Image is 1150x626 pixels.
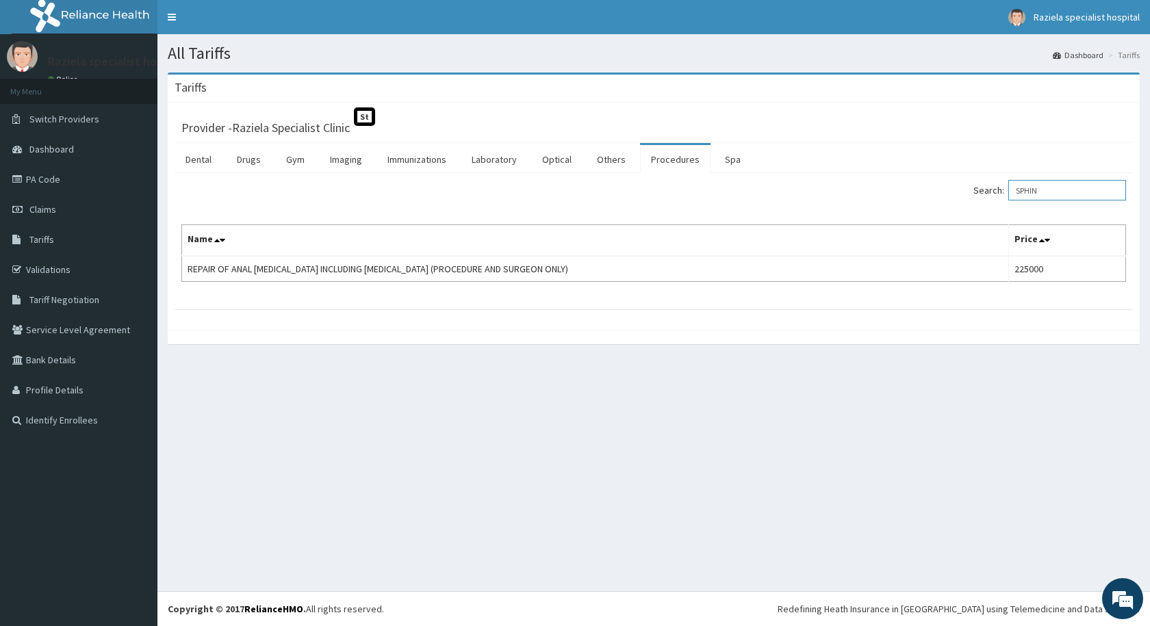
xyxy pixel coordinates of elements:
[1053,49,1103,61] a: Dashboard
[181,122,350,134] h3: Provider - Raziela Specialist Clinic
[29,233,54,246] span: Tariffs
[7,41,38,72] img: User Image
[1034,11,1140,23] span: Raziela specialist hospital
[226,145,272,174] a: Drugs
[168,44,1140,62] h1: All Tariffs
[1105,49,1140,61] li: Tariffs
[168,603,306,615] strong: Copyright © 2017 .
[79,172,189,311] span: We're online!
[29,294,99,306] span: Tariff Negotiation
[225,7,257,40] div: Minimize live chat window
[175,145,222,174] a: Dental
[48,75,81,84] a: Online
[182,225,1009,257] th: Name
[1008,180,1126,200] input: Search:
[71,77,230,94] div: Chat with us now
[586,145,637,174] a: Others
[25,68,55,103] img: d_794563401_company_1708531726252_794563401
[1009,225,1126,257] th: Price
[319,145,373,174] a: Imaging
[778,602,1140,616] div: Redefining Heath Insurance in [GEOGRAPHIC_DATA] using Telemedicine and Data Science!
[275,145,316,174] a: Gym
[461,145,528,174] a: Laboratory
[29,143,74,155] span: Dashboard
[640,145,711,174] a: Procedures
[157,591,1150,626] footer: All rights reserved.
[531,145,583,174] a: Optical
[714,145,752,174] a: Spa
[175,81,207,94] h3: Tariffs
[182,256,1009,282] td: REPAIR OF ANAL [MEDICAL_DATA] INCLUDING [MEDICAL_DATA] (PROCEDURE AND SURGEON ONLY)
[244,603,303,615] a: RelianceHMO
[48,55,187,68] p: Raziela specialist hospital
[1008,9,1025,26] img: User Image
[973,180,1126,200] label: Search:
[29,203,56,216] span: Claims
[354,107,375,126] span: St
[7,374,261,421] textarea: Type your message and hit 'Enter'
[376,145,457,174] a: Immunizations
[1009,256,1126,282] td: 225000
[29,113,99,125] span: Switch Providers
